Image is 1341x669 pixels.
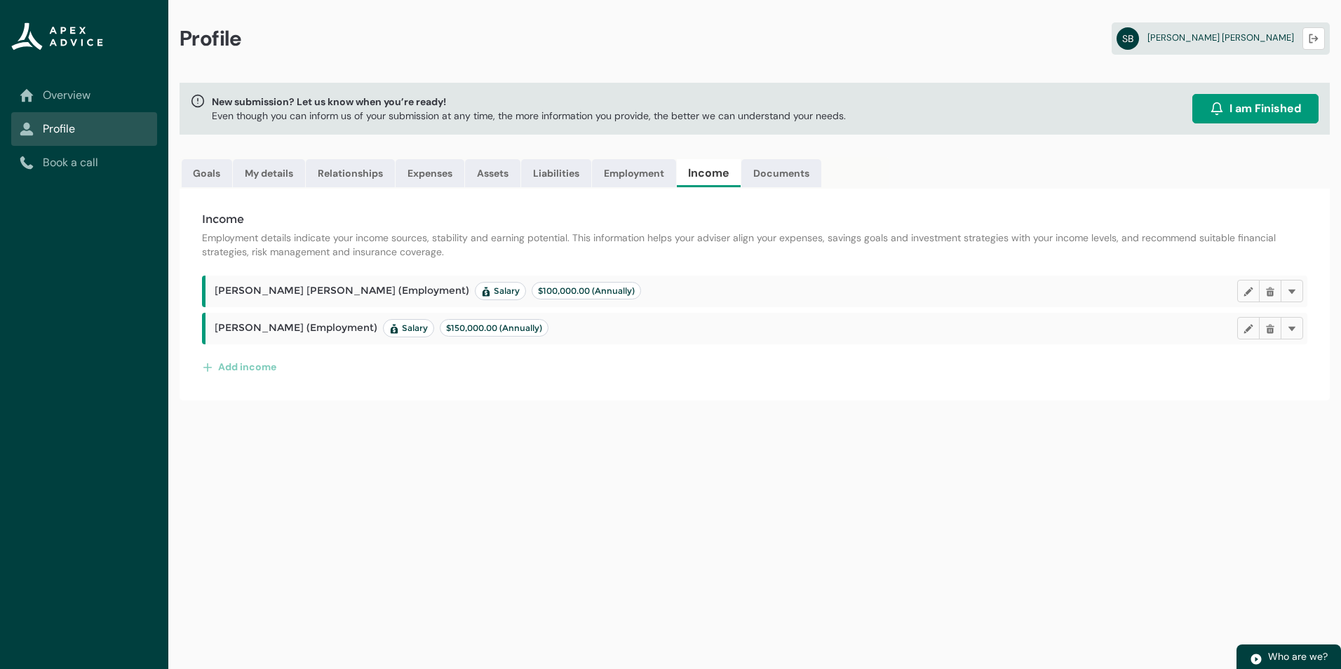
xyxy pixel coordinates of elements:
[475,282,526,300] lightning-badge: Salary
[1302,27,1325,50] button: Logout
[1147,32,1294,43] span: [PERSON_NAME] [PERSON_NAME]
[592,159,676,187] a: Employment
[306,159,395,187] a: Relationships
[446,323,542,333] span: $150,000.00 (Annually)
[1192,94,1319,123] button: I am Finished
[538,285,635,296] span: $100,000.00 (Annually)
[180,25,242,52] span: Profile
[532,282,641,299] lightning-badge: $100,000.00 (Annually)
[11,79,157,180] nav: Sub page
[1112,22,1330,55] a: SB[PERSON_NAME] [PERSON_NAME]
[202,211,1307,228] h4: Income
[481,285,520,297] span: Salary
[465,159,520,187] a: Assets
[212,109,846,123] p: Even though you can inform us of your submission at any time, the more information you provide, t...
[1210,102,1224,116] img: alarm.svg
[202,231,1307,259] p: Employment details indicate your income sources, stability and earning potential. This informatio...
[383,319,434,337] lightning-badge: Salary
[182,159,232,187] a: Goals
[396,159,464,187] a: Expenses
[215,282,641,300] span: [PERSON_NAME] [PERSON_NAME] (Employment)
[202,356,277,378] button: Add income
[215,319,548,337] span: [PERSON_NAME] (Employment)
[1237,280,1260,302] button: Edit
[20,87,149,104] a: Overview
[1237,317,1260,339] button: Edit
[741,159,821,187] a: Documents
[1259,317,1281,339] button: Delete
[1250,653,1262,665] img: play.svg
[389,323,428,334] span: Salary
[11,22,103,50] img: Apex Advice Group
[1268,650,1328,663] span: Who are we?
[1117,27,1139,50] abbr: SB
[677,159,741,187] a: Income
[1281,280,1303,302] button: More
[20,121,149,137] a: Profile
[20,154,149,171] a: Book a call
[233,159,305,187] a: My details
[1259,280,1281,302] button: Delete
[440,319,548,337] lightning-badge: $150,000.00 (Annually)
[1229,100,1301,117] span: I am Finished
[521,159,591,187] a: Liabilities
[212,95,846,109] span: New submission? Let us know when you’re ready!
[1281,317,1303,339] button: More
